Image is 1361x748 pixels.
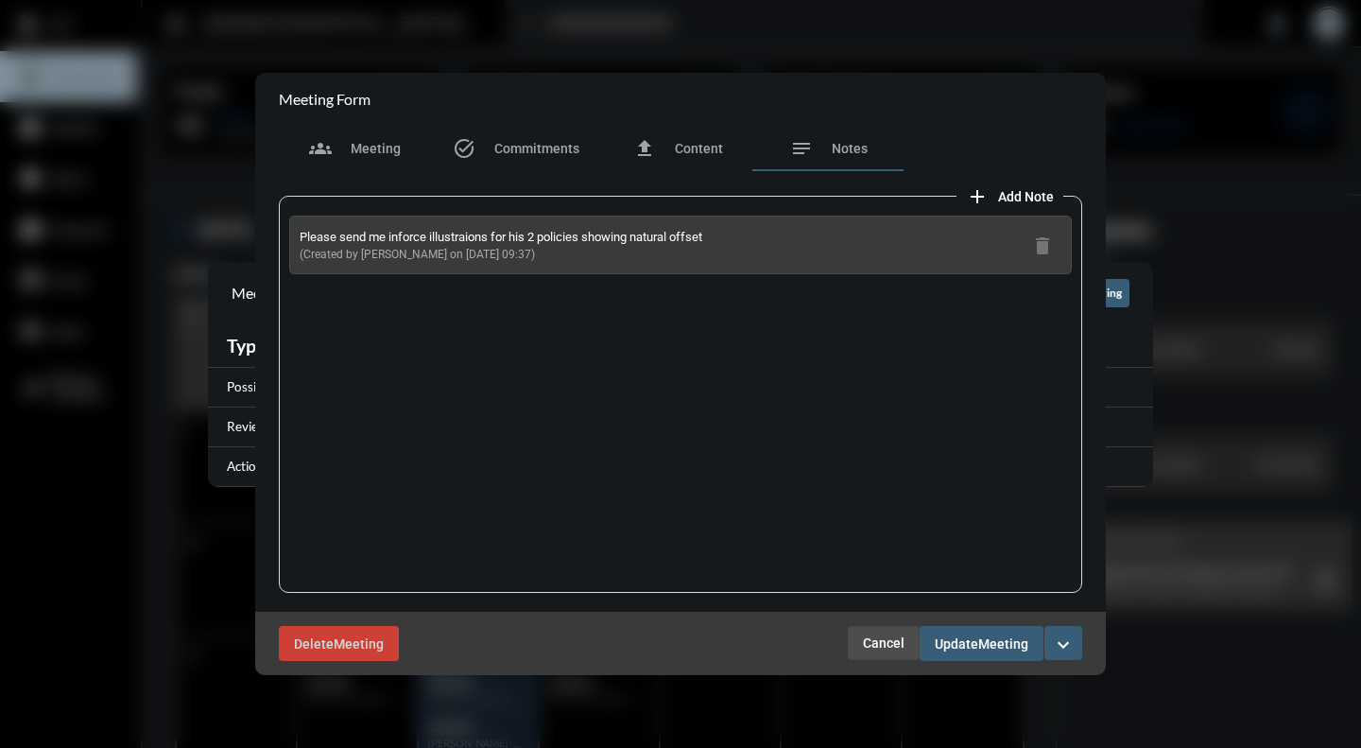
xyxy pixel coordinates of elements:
[920,626,1043,661] button: UpdateMeeting
[309,137,332,160] mat-icon: groups
[227,419,267,434] p: Review
[227,335,266,357] h2: Type
[351,141,401,156] span: Meeting
[790,137,813,160] mat-icon: notes
[494,141,579,156] span: Commitments
[232,284,314,302] h2: Meetings (3)
[227,379,284,394] p: Possibility
[453,137,475,160] mat-icon: task_alt
[294,636,334,652] span: Delete
[633,137,656,160] mat-icon: file_upload
[300,248,535,261] span: (Created by [PERSON_NAME] on [DATE] 09:37)
[279,90,370,108] h2: Meeting Form
[998,189,1054,204] span: Add Note
[832,141,868,156] span: Notes
[863,635,904,651] span: Cancel
[334,636,384,652] span: Meeting
[978,636,1028,652] span: Meeting
[1052,634,1075,656] mat-icon: expand_more
[1024,226,1061,264] button: delete note
[1031,235,1054,257] mat-icon: delete
[300,230,702,244] p: Please send me inforce illustraions for his 2 policies showing natural offset
[675,141,723,156] span: Content
[966,185,989,208] mat-icon: add
[848,626,920,660] button: Cancel
[956,177,1063,215] button: add note
[279,626,399,661] button: DeleteMeeting
[935,636,978,652] span: Update
[227,459,264,474] p: Action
